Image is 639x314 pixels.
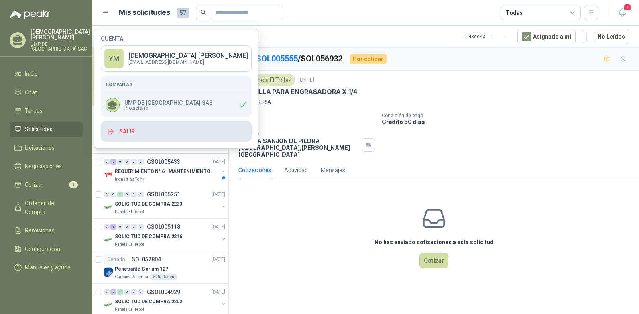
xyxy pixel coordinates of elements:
[124,192,130,197] div: 0
[298,76,314,84] p: [DATE]
[115,241,144,248] p: Panela El Trébol
[138,224,144,230] div: 0
[104,170,113,179] img: Company Logo
[506,8,523,17] div: Todas
[147,192,180,197] p: GSOL005251
[115,274,148,280] p: Cartones America
[104,267,113,277] img: Company Logo
[250,54,298,63] a: GSOL005555
[250,53,343,65] p: / SOL056932
[104,159,110,165] div: 0
[106,81,247,88] h5: Compañías
[212,191,225,198] p: [DATE]
[10,66,83,82] a: Inicio
[147,289,180,295] p: GSOL004929
[238,113,375,118] p: Cantidad
[131,159,137,165] div: 0
[10,140,83,155] a: Licitaciones
[10,260,83,275] a: Manuales y ayuda
[10,122,83,137] a: Solicitudes
[25,199,75,216] span: Órdenes de Compra
[419,253,448,268] button: Cotizar
[124,224,130,230] div: 0
[25,263,71,272] span: Manuales y ayuda
[10,159,83,174] a: Negociaciones
[464,30,511,43] div: 1 - 43 de 43
[25,69,38,78] span: Inicio
[10,223,83,238] a: Remisiones
[201,10,206,15] span: search
[382,113,636,118] p: Condición de pago
[212,223,225,231] p: [DATE]
[104,300,113,310] img: Company Logo
[212,158,225,166] p: [DATE]
[124,100,213,106] p: UMP DE [GEOGRAPHIC_DATA] SAS
[25,106,43,115] span: Tareas
[101,45,252,72] a: YM[DEMOGRAPHIC_DATA] [PERSON_NAME][EMAIL_ADDRESS][DOMAIN_NAME]
[10,10,51,19] img: Logo peakr
[212,288,225,296] p: [DATE]
[138,159,144,165] div: 0
[10,85,83,100] a: Chat
[284,166,308,175] div: Actividad
[382,118,636,125] p: Crédito 30 días
[115,265,168,273] p: Penetrante Corium 127
[117,289,123,295] div: 1
[115,209,144,215] p: Panela El Trébol
[104,157,227,183] a: 0 2 0 0 0 0 GSOL005433[DATE] Company LogoREQUERIMIENTO N° 6 - MANTENIMIENTOIndustrias Tomy
[150,274,177,280] div: 6 Unidades
[350,54,387,64] div: Por cotizar
[238,98,629,106] p: FERRETERIA
[104,190,227,215] a: 0 0 1 0 0 0 GSOL005251[DATE] Company LogoSOLICITUD DE COMPRA 2233Panela El Trébol
[104,287,227,313] a: 0 2 1 0 0 0 GSOL004929[DATE] Company LogoSOLICITUD DE COMPRA 2202Panela El Trébol
[10,177,83,192] a: Cotizar1
[10,241,83,257] a: Configuración
[101,121,252,142] button: Salir
[92,251,228,284] a: CerradoSOL052804[DATE] Company LogoPenetrante Corium 127Cartones America6 Unidades
[124,106,213,110] span: Propietario
[517,29,576,44] button: Asignado a mi
[115,233,182,241] p: SOLICITUD DE COMPRA 2216
[115,200,182,208] p: SOLICITUD DE COMPRA 2233
[147,159,180,165] p: GSOL005433
[10,196,83,220] a: Órdenes de Compra
[104,202,113,212] img: Company Logo
[117,192,123,197] div: 1
[128,60,248,65] p: [EMAIL_ADDRESS][DOMAIN_NAME]
[119,7,170,18] h1: Mis solicitudes
[25,226,55,235] span: Remisiones
[238,88,357,96] p: BOQUILLA PARA ENGRASADORA X 1/4
[104,255,128,264] div: Cerrado
[582,29,629,44] button: No Leídos
[177,8,189,18] span: 57
[25,88,37,97] span: Chat
[117,159,123,165] div: 0
[138,192,144,197] div: 0
[212,256,225,263] p: [DATE]
[101,93,252,117] div: UMP DE [GEOGRAPHIC_DATA] SASPropietario
[138,289,144,295] div: 0
[101,36,252,41] h4: Cuenta
[321,166,345,175] div: Mensajes
[25,245,60,253] span: Configuración
[104,224,110,230] div: 0
[115,176,145,183] p: Industrias Tomy
[25,162,62,171] span: Negociaciones
[115,306,144,313] p: Panela El Trébol
[131,224,137,230] div: 0
[124,159,130,165] div: 0
[104,289,110,295] div: 0
[69,181,78,188] span: 1
[110,192,116,197] div: 0
[124,289,130,295] div: 0
[615,6,629,20] button: 7
[104,192,110,197] div: 0
[115,298,182,306] p: SOLICITUD DE COMPRA 2202
[31,29,90,40] p: [DEMOGRAPHIC_DATA] [PERSON_NAME]
[117,224,123,230] div: 0
[110,224,116,230] div: 1
[238,137,358,158] p: VEREDA SANJON DE PIEDRA [GEOGRAPHIC_DATA] , [PERSON_NAME][GEOGRAPHIC_DATA]
[131,289,137,295] div: 0
[128,53,248,59] p: [DEMOGRAPHIC_DATA] [PERSON_NAME]
[623,4,632,11] span: 7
